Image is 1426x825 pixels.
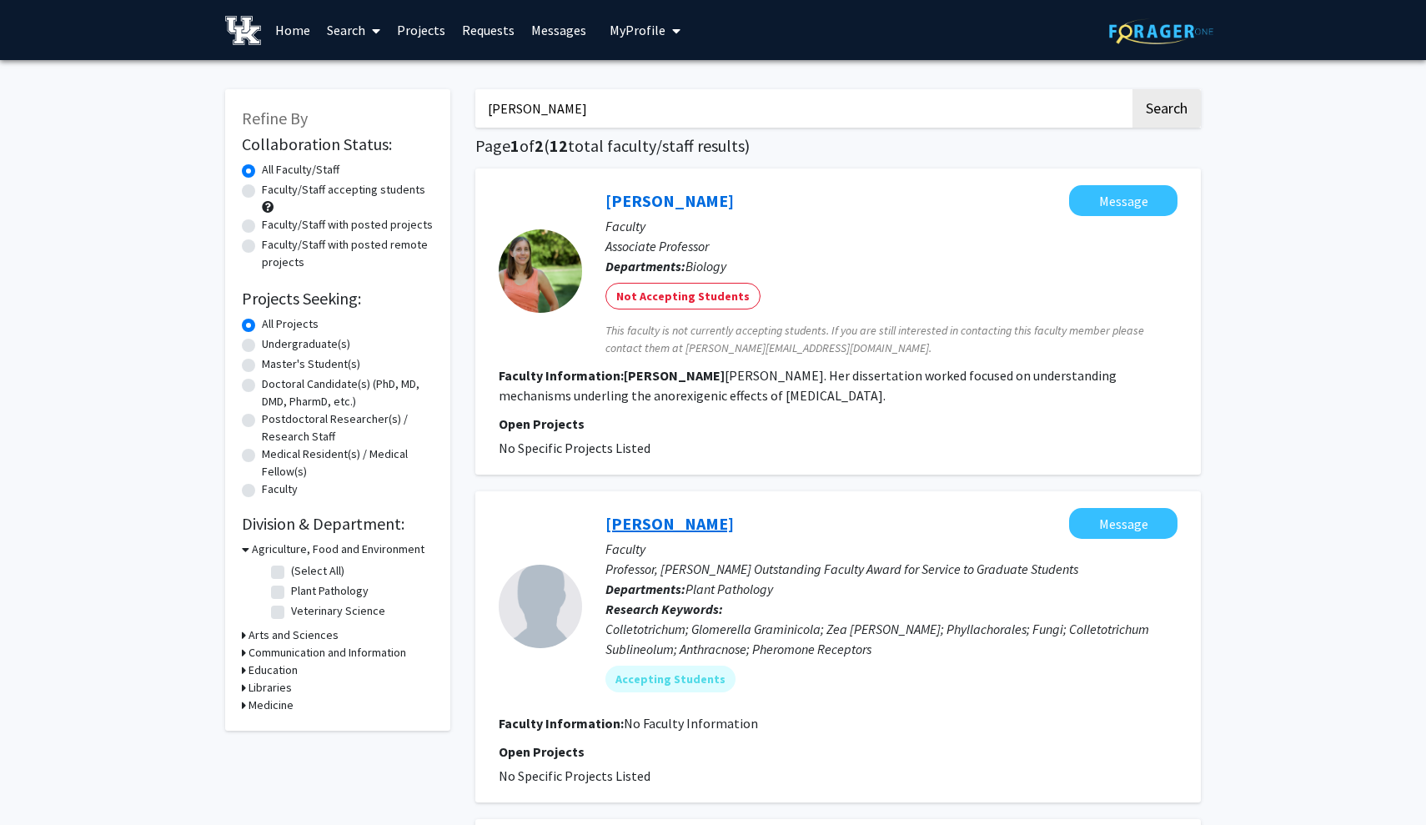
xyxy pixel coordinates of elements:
label: Undergraduate(s) [262,335,350,353]
span: No Faculty Information [624,715,758,732]
p: Associate Professor [605,236,1177,256]
span: 12 [550,135,568,156]
fg-read-more: [PERSON_NAME]. Her dissertation worked focused on understanding mechanisms underling the anorexig... [499,367,1117,404]
label: Faculty/Staff accepting students [262,181,425,199]
span: This faculty is not currently accepting students. If you are still interested in contacting this ... [605,322,1177,357]
label: Master's Student(s) [262,355,360,373]
a: [PERSON_NAME] [605,513,734,534]
mat-chip: Not Accepting Students [605,283,761,309]
div: Colletotrichum; Glomerella Graminicola; Zea [PERSON_NAME]; Phyllachorales; Fungi; Colletotrichum ... [605,619,1177,659]
b: Departments: [605,258,685,274]
h2: Projects Seeking: [242,289,434,309]
h3: Libraries [249,679,292,697]
label: Veterinary Science [291,602,385,620]
a: [PERSON_NAME] [605,190,734,211]
h2: Division & Department: [242,514,434,534]
h3: Arts and Sciences [249,626,339,644]
p: Open Projects [499,742,1177,762]
label: (Select All) [291,562,344,580]
h3: Medicine [249,697,294,714]
label: Doctoral Candidate(s) (PhD, MD, DMD, PharmD, etc.) [262,375,434,410]
span: 2 [535,135,544,156]
a: Projects [389,1,454,59]
span: My Profile [610,22,665,38]
label: Plant Pathology [291,582,369,600]
img: University of Kentucky Logo [225,16,261,45]
a: Home [267,1,319,59]
label: Medical Resident(s) / Medical Fellow(s) [262,445,434,480]
h3: Agriculture, Food and Environment [252,541,424,558]
b: Departments: [605,581,685,597]
iframe: Chat [13,750,71,812]
span: No Specific Projects Listed [499,440,650,456]
p: Open Projects [499,414,1177,434]
b: Faculty Information: [499,715,624,732]
p: Faculty [605,539,1177,559]
a: Requests [454,1,523,59]
span: Refine By [242,108,308,128]
b: Research Keywords: [605,601,723,617]
label: Faculty/Staff with posted remote projects [262,236,434,271]
img: ForagerOne Logo [1109,18,1213,44]
p: Professor, [PERSON_NAME] Outstanding Faculty Award for Service to Graduate Students [605,559,1177,579]
span: Plant Pathology [685,581,773,597]
span: 1 [510,135,520,156]
a: Search [319,1,389,59]
h2: Collaboration Status: [242,134,434,154]
b: Faculty Information: [499,367,624,384]
button: Search [1132,89,1201,128]
b: [PERSON_NAME] [624,367,725,384]
a: Messages [523,1,595,59]
h3: Education [249,662,298,679]
span: Biology [685,258,726,274]
input: Search Keywords [475,89,1130,128]
button: Message Lisa Vaillancourt [1069,508,1177,539]
button: Message Jessica Santollo [1069,185,1177,216]
h1: Page of ( total faculty/staff results) [475,136,1201,156]
label: Faculty/Staff with posted projects [262,216,433,234]
p: Faculty [605,216,1177,236]
h3: Communication and Information [249,644,406,662]
mat-chip: Accepting Students [605,666,736,692]
label: All Faculty/Staff [262,161,339,179]
span: No Specific Projects Listed [499,767,650,784]
label: Faculty [262,480,298,498]
label: All Projects [262,315,319,333]
label: Postdoctoral Researcher(s) / Research Staff [262,410,434,445]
